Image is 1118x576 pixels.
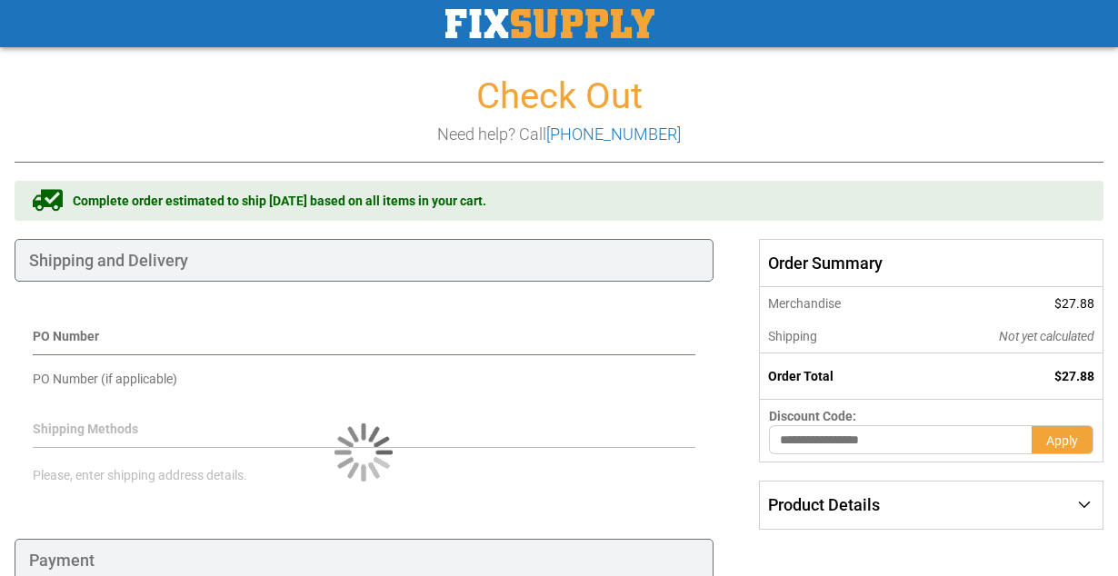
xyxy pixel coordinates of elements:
span: PO Number (if applicable) [33,372,177,386]
strong: Order Total [768,369,834,383]
span: Complete order estimated to ship [DATE] based on all items in your cart. [73,192,486,210]
span: $27.88 [1054,296,1094,311]
span: Discount Code: [769,409,856,423]
span: Order Summary [759,239,1103,288]
h3: Need help? Call [15,125,1103,144]
div: Shipping and Delivery [15,239,714,283]
span: $27.88 [1054,369,1094,383]
img: Loading... [334,423,393,482]
h1: Check Out [15,76,1103,116]
span: Shipping [768,329,817,343]
div: PO Number [33,327,695,355]
img: Fix Industrial Supply [445,9,654,38]
span: Product Details [768,495,880,514]
span: Not yet calculated [999,329,1094,343]
button: Apply [1032,425,1093,454]
span: Apply [1046,433,1078,448]
th: Merchandise [759,287,912,320]
a: store logo [445,9,654,38]
a: [PHONE_NUMBER] [546,124,681,144]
